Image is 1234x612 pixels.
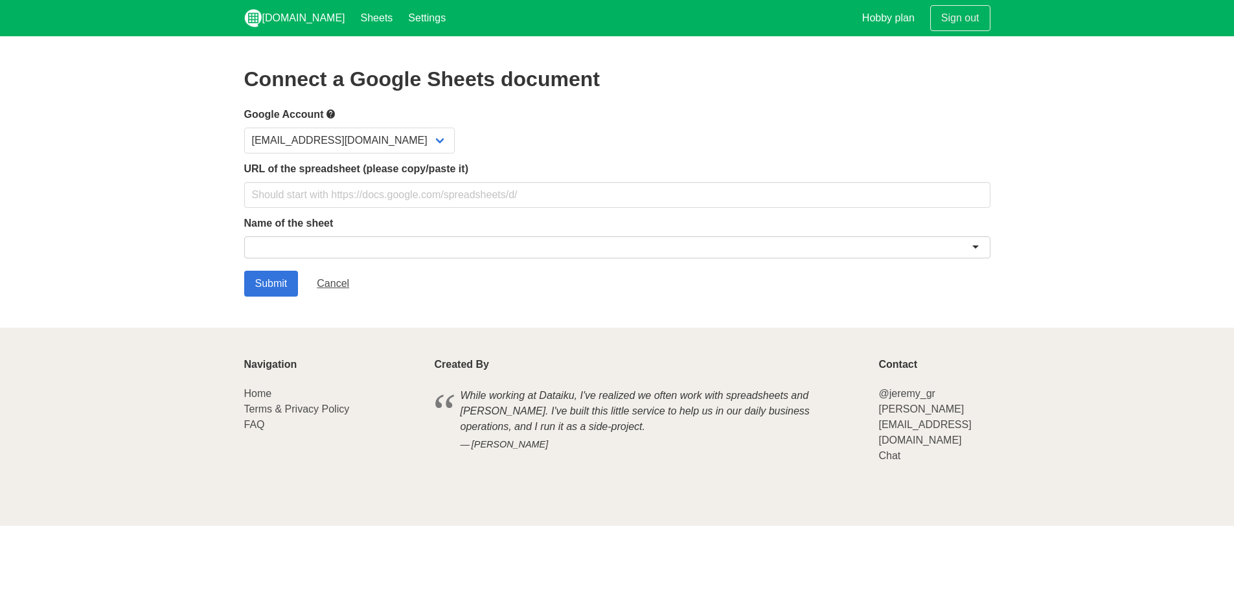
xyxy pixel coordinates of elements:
p: Created By [435,359,863,370]
cite: [PERSON_NAME] [461,438,838,452]
h2: Connect a Google Sheets document [244,67,990,91]
label: URL of the spreadsheet (please copy/paste it) [244,161,990,177]
a: Home [244,388,272,399]
a: Cancel [306,271,360,297]
a: FAQ [244,419,265,430]
label: Google Account [244,106,990,122]
img: logo_v2_white.png [244,9,262,27]
a: Terms & Privacy Policy [244,403,350,414]
blockquote: While working at Dataiku, I've realized we often work with spreadsheets and [PERSON_NAME]. I've b... [435,386,863,454]
a: Chat [878,450,900,461]
p: Navigation [244,359,419,370]
a: [PERSON_NAME][EMAIL_ADDRESS][DOMAIN_NAME] [878,403,971,446]
input: Should start with https://docs.google.com/spreadsheets/d/ [244,182,990,208]
a: @jeremy_gr [878,388,935,399]
label: Name of the sheet [244,216,990,231]
a: Sign out [930,5,990,31]
p: Contact [878,359,990,370]
input: Submit [244,271,299,297]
